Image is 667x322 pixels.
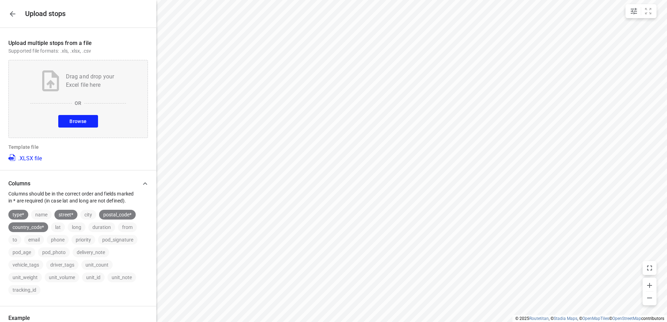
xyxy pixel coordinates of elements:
span: pod_photo [38,250,70,255]
span: priority [72,237,95,243]
span: Browse [69,117,87,126]
span: duration [88,224,115,230]
span: name [31,212,52,217]
span: delivery_note [73,250,109,255]
p: Example [8,315,148,321]
span: country_code* [8,224,48,230]
span: phone [47,237,69,243]
button: Browse [58,115,98,128]
span: lat [51,224,65,230]
a: Stadia Maps [554,316,577,321]
span: unit_note [107,275,136,280]
span: pod_signature [98,237,137,243]
p: OR [75,100,81,107]
span: type* [8,212,28,217]
img: XLSX [8,153,17,162]
span: tracking_id [8,287,40,293]
p: Supported file formats: .xls, .xlsx, .csv [8,47,148,54]
p: Drag and drop your Excel file here [66,72,114,89]
span: unit_weight [8,275,42,280]
a: OpenStreetMap [612,316,641,321]
button: Map settings [627,4,641,18]
div: ColumnsColumns should be in the correct order and fields marked in * are required (in case lat an... [8,177,148,204]
span: unit_volume [45,275,79,280]
span: street* [54,212,77,217]
p: Upload multiple stops from a file [8,39,148,47]
span: long [68,224,85,230]
li: © 2025 , © , © © contributors [515,316,664,321]
div: small contained button group [625,4,657,18]
span: pod_age [8,250,35,255]
h5: Upload stops [25,10,66,18]
a: Routetitan [529,316,549,321]
span: email [24,237,44,243]
p: Template file [8,144,148,151]
span: from [118,224,137,230]
span: vehicle_tags [8,262,43,268]
div: ColumnsColumns should be in the correct order and fields marked in * are required (in case lat an... [8,204,148,295]
span: city [80,212,96,217]
span: unit_count [81,262,113,268]
a: .XLSX file [8,153,42,162]
span: unit_id [82,275,105,280]
span: to [8,237,21,243]
p: Columns [8,180,138,187]
a: OpenMapTiles [582,316,609,321]
span: postal_code* [99,212,136,217]
p: Columns should be in the correct order and fields marked in * are required (in case lat and long ... [8,190,138,204]
img: Upload file [42,70,59,91]
span: driver_tags [46,262,78,268]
